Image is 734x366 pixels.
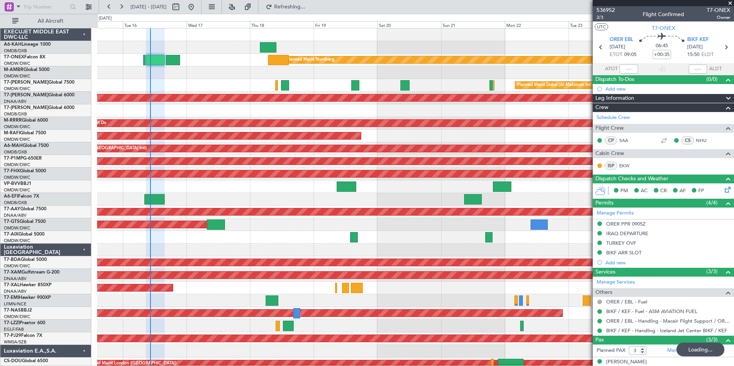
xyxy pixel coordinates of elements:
a: Schedule Crew [597,114,630,122]
div: TURKEY OVF [606,240,636,246]
a: M-AMBRGlobal 5000 [4,68,50,72]
span: Others [595,288,612,297]
span: 06:45 [656,42,668,50]
span: T7-AIX [4,232,18,237]
span: FP [698,187,704,195]
a: OMDW/DWC [4,225,30,231]
span: T7-XAL [4,283,20,287]
span: ETOT [610,51,622,59]
span: M-AMBR [4,68,23,72]
a: M-RAFIGlobal 7500 [4,131,46,135]
span: T7-ONEX [4,55,24,59]
div: Tue 23 [569,21,632,28]
span: ALDT [709,65,722,73]
span: ORER EBL [610,36,633,44]
a: OMDB/DXB [4,200,27,206]
a: T7-GTSGlobal 7500 [4,219,46,224]
span: BIKF KEF [687,36,709,44]
span: 15:50 [687,51,699,59]
span: T7-NAS [4,308,21,313]
span: AF [679,187,686,195]
button: UTC [595,23,608,30]
span: 2/3 [597,14,615,21]
a: T7-NASBBJ2 [4,308,32,313]
a: EGLF/FAB [4,326,24,332]
span: [DATE] [687,43,703,51]
a: T7-EMIHawker 900XP [4,295,51,300]
span: T7-BDA [4,257,21,262]
a: T7-LZZIPraetor 600 [4,321,45,325]
span: Refreshing... [274,4,306,10]
span: 536952 [597,6,615,14]
a: Manage Permits [597,209,634,217]
span: All Aircraft [20,18,81,24]
a: A6-EFIFalcon 7X [4,194,39,199]
label: Planned PAX [597,347,625,354]
div: BIKF ARR SLOT [606,249,641,256]
span: Crew [595,103,608,112]
span: (3/3) [706,336,717,344]
span: (4/4) [706,199,717,207]
a: T7-[PERSON_NAME]Global 7500 [4,80,74,85]
a: OMDB/DXB [4,149,27,155]
a: T7-ONEXFalcon 8X [4,55,45,59]
a: T7-XALHawker 850XP [4,283,51,287]
span: CR [660,187,667,195]
input: Trip Number [23,1,68,13]
a: Manage PAX [667,347,696,354]
span: T7-ONEX [652,24,675,32]
a: CS-DOUGlobal 6500 [4,359,48,363]
a: EKW [619,162,636,169]
a: OMDW/DWC [4,137,30,142]
div: ORER PPR 0905Z [606,221,646,227]
a: A6-MAHGlobal 7500 [4,143,49,148]
span: Dispatch To-Dos [595,75,634,84]
span: T7-[PERSON_NAME] [4,80,48,85]
div: Planned Maint Nurnberg [286,54,334,66]
div: Sun 21 [441,21,505,28]
span: Cabin Crew [595,149,624,158]
a: T7-AAYGlobal 7500 [4,207,46,211]
a: T7-XAMGulfstream G-200 [4,270,60,275]
span: PM [620,187,628,195]
span: [DATE] [610,43,625,51]
a: DNAA/ABV [4,276,26,282]
div: [PERSON_NAME] [606,358,647,366]
div: Flight Confirmed [643,10,684,18]
a: DNAA/ABV [4,99,26,104]
span: T7-FHX [4,169,20,173]
a: OMDW/DWC [4,314,30,320]
div: Add new [605,259,730,266]
a: OMDW/DWC [4,263,30,269]
button: Refreshing... [262,1,308,13]
div: Sat 20 [377,21,441,28]
a: OMDW/DWC [4,187,30,193]
a: SAA [619,137,636,144]
a: T7-BDAGlobal 5000 [4,257,47,262]
span: Pax [595,336,604,345]
a: DNAA/ABV [4,289,26,294]
a: Manage Services [597,279,635,286]
span: T7-AAY [4,207,20,211]
a: OMDW/DWC [4,61,30,66]
span: M-RRRR [4,118,22,123]
span: T7-GTS [4,219,20,224]
span: ATOT [605,65,618,73]
span: T7-ONEX [707,6,730,14]
span: T7-P1MP [4,156,23,161]
a: ORER / EBL - Fuel [606,298,647,305]
span: A6-MAH [4,143,23,148]
a: OMDW/DWC [4,162,30,168]
a: OMDW/DWC [4,124,30,130]
div: ISP [605,162,617,170]
span: T7-[PERSON_NAME] [4,106,48,110]
input: --:-- [620,64,638,74]
button: All Aircraft [8,15,83,27]
a: VP-BVVBBJ1 [4,181,31,186]
span: Flight Crew [595,124,624,133]
a: DNAA/ABV [4,213,26,218]
div: Loading... [676,343,724,356]
span: T7-PJ29 [4,333,21,338]
a: NHU [696,137,713,144]
span: [DATE] - [DATE] [131,3,167,10]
